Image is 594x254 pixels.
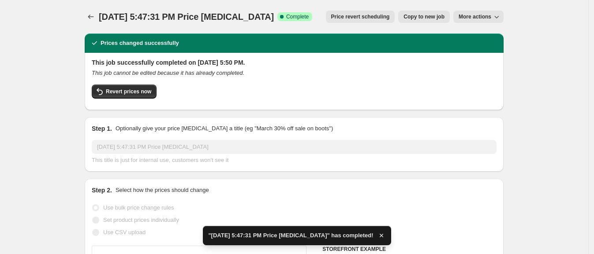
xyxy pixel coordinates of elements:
[92,186,112,195] h2: Step 2.
[103,229,146,236] span: Use CSV upload
[286,13,309,20] span: Complete
[116,124,333,133] p: Optionally give your price [MEDICAL_DATA] a title (eg "March 30% off sale on boots")
[99,12,274,22] span: [DATE] 5:47:31 PM Price [MEDICAL_DATA]
[331,13,390,20] span: Price revert scheduling
[398,11,450,23] button: Copy to new job
[92,140,497,154] input: 30% off holiday sale
[116,186,209,195] p: Select how the prices should change
[92,157,228,163] span: This title is just for internal use, customers won't see it
[92,124,112,133] h2: Step 1.
[92,70,244,76] i: This job cannot be edited because it has already completed.
[322,246,497,253] h6: STOREFRONT EXAMPLE
[326,11,395,23] button: Price revert scheduling
[103,204,174,211] span: Use bulk price change rules
[459,13,491,20] span: More actions
[103,217,179,223] span: Set product prices individually
[85,11,97,23] button: Price change jobs
[403,13,445,20] span: Copy to new job
[106,88,151,95] span: Revert prices now
[208,231,373,240] span: "[DATE] 5:47:31 PM Price [MEDICAL_DATA]" has completed!
[453,11,504,23] button: More actions
[101,39,179,48] h2: Prices changed successfully
[92,58,497,67] h2: This job successfully completed on [DATE] 5:50 PM.
[92,85,157,99] button: Revert prices now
